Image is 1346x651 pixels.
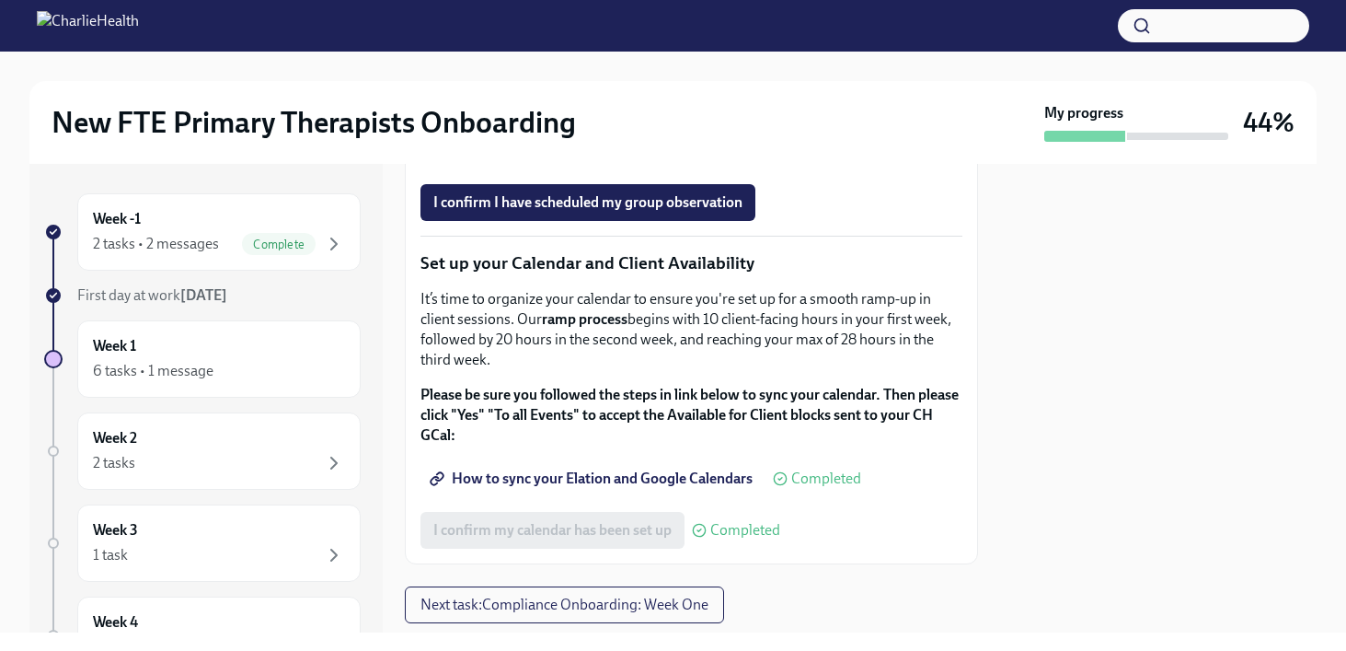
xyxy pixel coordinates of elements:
button: Next task:Compliance Onboarding: Week One [405,587,724,623]
span: Completed [710,523,780,538]
h6: Week 1 [93,336,136,356]
span: How to sync your Elation and Google Calendars [433,470,753,488]
strong: [DATE] [180,286,227,304]
a: Week 22 tasks [44,413,361,490]
p: It’s time to organize your calendar to ensure you're set up for a smooth ramp-up in client sessio... [420,289,962,370]
span: I confirm I have scheduled my group observation [433,193,742,212]
span: Complete [242,238,316,251]
p: Set up your Calendar and Client Availability [420,251,962,275]
div: 6 tasks • 1 message [93,361,213,381]
a: First day at work[DATE] [44,285,361,306]
a: Week 31 task [44,505,361,582]
h6: Week 2 [93,428,137,448]
span: First day at work [77,286,227,304]
strong: My progress [1044,103,1123,123]
button: I confirm I have scheduled my group observation [420,184,755,221]
strong: Please be sure you followed the steps in link below to sync your calendar. Then please click "Yes... [420,386,959,444]
img: CharlieHealth [37,11,139,41]
h3: 44% [1243,106,1294,139]
a: Week -12 tasks • 2 messagesComplete [44,193,361,271]
h6: Week -1 [93,209,141,229]
div: 1 task [93,545,128,565]
div: 2 tasks • 2 messages [93,234,219,254]
div: 2 tasks [93,453,135,473]
a: Week 16 tasks • 1 message [44,320,361,398]
h2: New FTE Primary Therapists Onboarding [52,104,576,141]
span: Next task : Compliance Onboarding: Week One [420,596,708,614]
h6: Week 3 [93,520,138,541]
strong: ramp process [542,310,627,328]
h6: Week 4 [93,612,138,633]
a: How to sync your Elation and Google Calendars [420,460,765,497]
span: Completed [791,471,861,486]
